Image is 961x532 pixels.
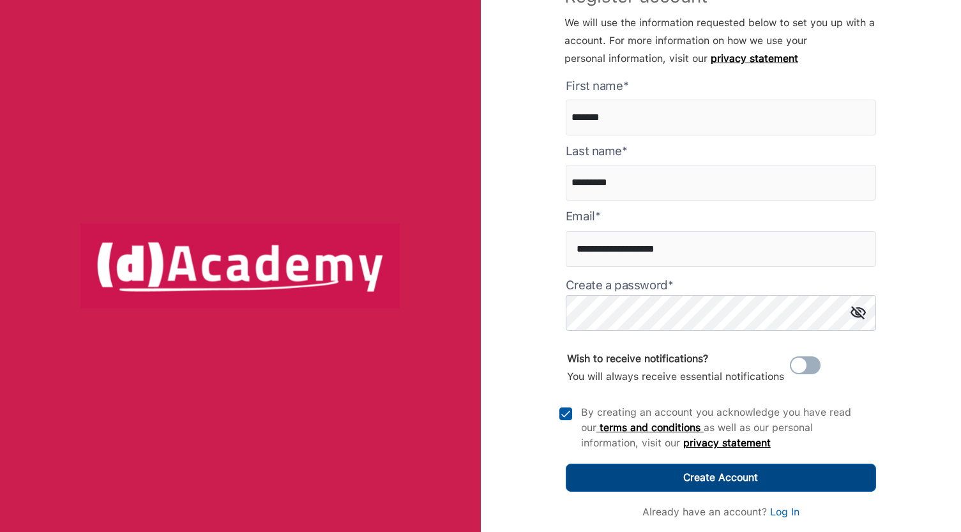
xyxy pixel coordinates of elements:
a: privacy statement [711,52,798,65]
a: terms and conditions [596,422,704,434]
div: By creating an account you acknowledge you have read our as well as our personal information, vis... [581,405,868,451]
img: logo [80,224,400,308]
a: Log In [770,506,799,518]
button: Create Account [566,464,876,492]
b: Wish to receive notifications? [567,353,708,365]
img: icon [851,306,866,319]
span: We will use the information requested below to set you up with a account. For more information on... [564,17,875,65]
div: Already have an account? [642,505,799,520]
div: You will always receive essential notifications [567,350,784,386]
img: check [559,407,572,420]
a: privacy statement [683,437,771,449]
div: Create Account [683,469,758,487]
